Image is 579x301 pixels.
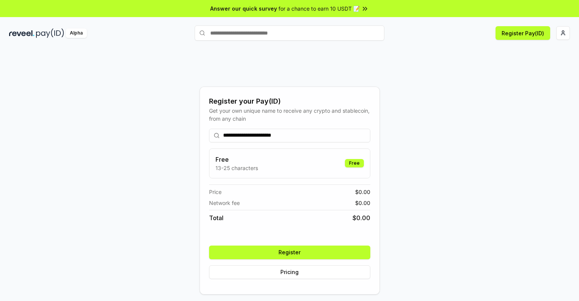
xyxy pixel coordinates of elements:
[345,159,364,167] div: Free
[209,96,370,107] div: Register your Pay(ID)
[355,199,370,207] span: $ 0.00
[278,5,360,13] span: for a chance to earn 10 USDT 📝
[209,188,222,196] span: Price
[209,199,240,207] span: Network fee
[9,28,35,38] img: reveel_dark
[36,28,64,38] img: pay_id
[496,26,550,40] button: Register Pay(ID)
[209,213,223,222] span: Total
[66,28,87,38] div: Alpha
[216,155,258,164] h3: Free
[352,213,370,222] span: $ 0.00
[209,107,370,123] div: Get your own unique name to receive any crypto and stablecoin, from any chain
[210,5,277,13] span: Answer our quick survey
[216,164,258,172] p: 13-25 characters
[209,246,370,259] button: Register
[209,265,370,279] button: Pricing
[355,188,370,196] span: $ 0.00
